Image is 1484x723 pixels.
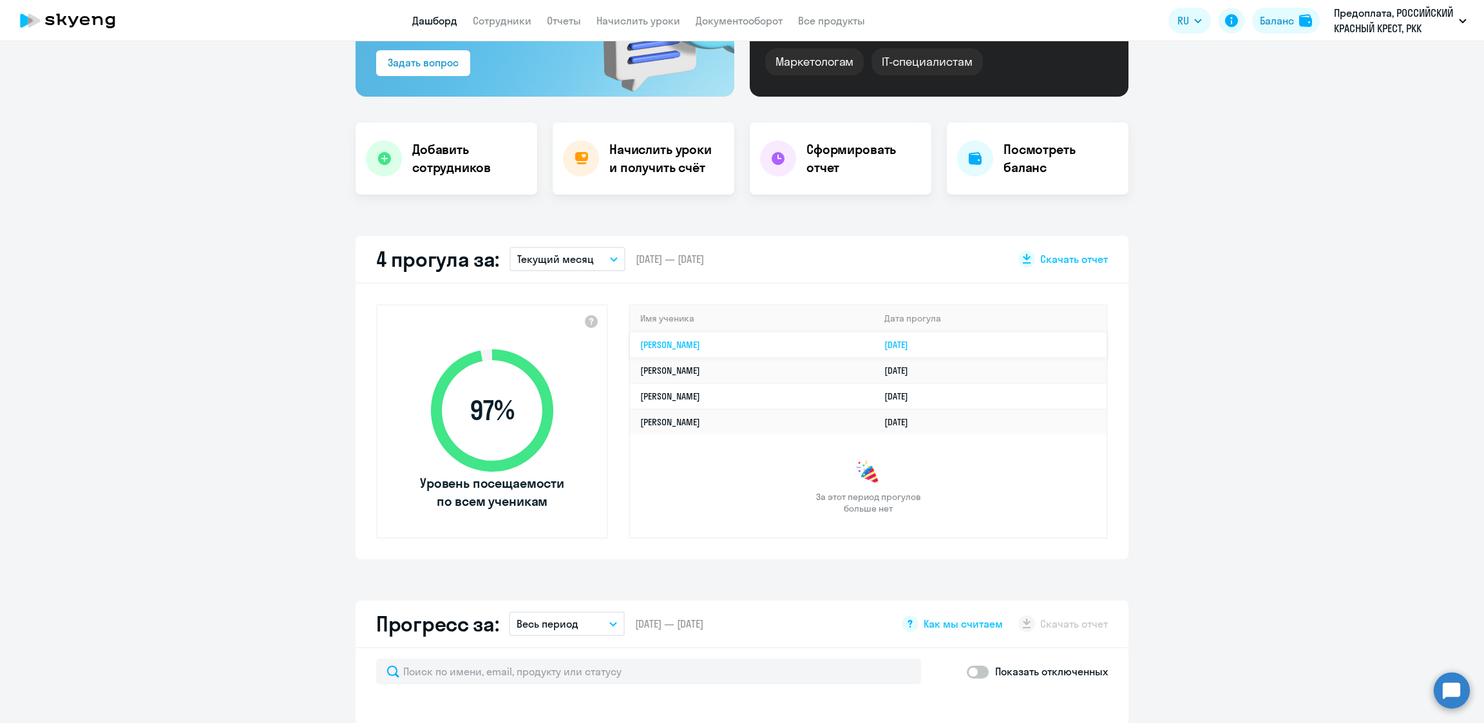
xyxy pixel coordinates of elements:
[509,612,625,636] button: Весь период
[924,617,1003,631] span: Как мы считаем
[596,14,680,27] a: Начислить уроки
[640,390,700,402] a: [PERSON_NAME]
[1260,13,1294,28] div: Баланс
[640,365,700,376] a: [PERSON_NAME]
[376,50,470,76] button: Задать вопрос
[765,48,864,75] div: Маркетологам
[376,611,499,637] h2: Прогресс за:
[995,664,1108,679] p: Показать отключенных
[884,339,918,351] a: [DATE]
[376,246,499,272] h2: 4 прогула за:
[517,616,578,631] p: Весь период
[418,474,566,510] span: Уровень посещаемости по всем ученикам
[547,14,581,27] a: Отчеты
[412,14,457,27] a: Дашборд
[609,140,721,177] h4: Начислить уроки и получить счёт
[806,140,921,177] h4: Сформировать отчет
[1040,252,1108,266] span: Скачать отчет
[630,305,874,332] th: Имя ученика
[635,617,703,631] span: [DATE] — [DATE]
[418,395,566,426] span: 97 %
[376,659,921,684] input: Поиск по имени, email, продукту или статусу
[388,55,459,70] div: Задать вопрос
[1177,13,1189,28] span: RU
[884,365,918,376] a: [DATE]
[636,252,704,266] span: [DATE] — [DATE]
[473,14,531,27] a: Сотрудники
[798,14,865,27] a: Все продукты
[874,305,1107,332] th: Дата прогула
[640,416,700,428] a: [PERSON_NAME]
[696,14,783,27] a: Документооборот
[509,247,625,271] button: Текущий месяц
[640,339,700,351] a: [PERSON_NAME]
[1327,5,1473,36] button: Предоплата, РОССИЙСКИЙ КРАСНЫЙ КРЕСТ, РКК
[1299,14,1312,27] img: balance
[1168,8,1211,34] button: RU
[855,460,881,486] img: congrats
[884,416,918,428] a: [DATE]
[871,48,982,75] div: IT-специалистам
[1252,8,1320,34] button: Балансbalance
[412,140,527,177] h4: Добавить сотрудников
[814,491,922,514] span: За этот период прогулов больше нет
[1334,5,1454,36] p: Предоплата, РОССИЙСКИЙ КРАСНЫЙ КРЕСТ, РКК
[517,251,594,267] p: Текущий месяц
[1004,140,1118,177] h4: Посмотреть баланс
[884,390,918,402] a: [DATE]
